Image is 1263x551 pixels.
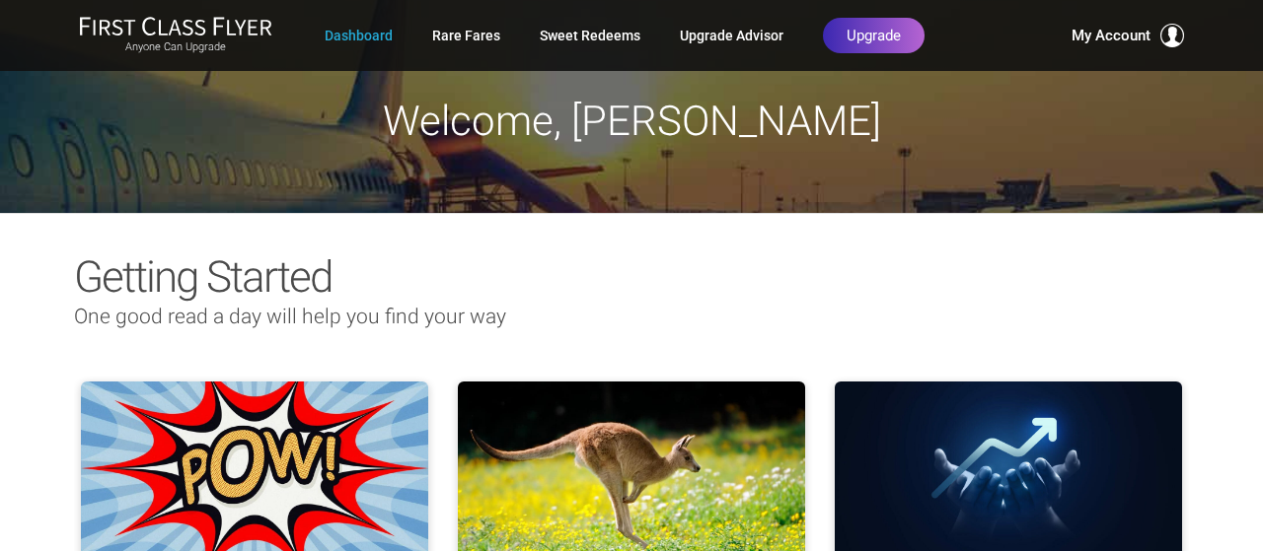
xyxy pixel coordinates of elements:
span: Getting Started [74,251,332,303]
span: One good read a day will help you find your way [74,305,506,328]
button: My Account [1072,24,1184,47]
a: Sweet Redeems [540,18,640,53]
a: Rare Fares [432,18,500,53]
a: First Class FlyerAnyone Can Upgrade [79,16,272,55]
span: My Account [1072,24,1151,47]
a: Upgrade [823,18,925,53]
a: Dashboard [325,18,393,53]
span: Welcome, [PERSON_NAME] [383,97,881,145]
small: Anyone Can Upgrade [79,40,272,54]
img: First Class Flyer [79,16,272,36]
a: Upgrade Advisor [680,18,783,53]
